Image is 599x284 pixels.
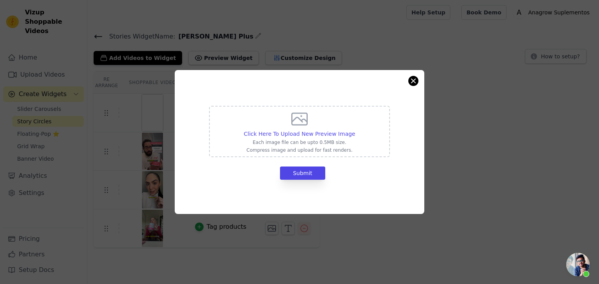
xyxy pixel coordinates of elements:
a: Bate-papo aberto [566,253,590,276]
button: Submit [280,167,325,180]
span: Click Here To Upload New Preview Image [244,131,355,137]
button: Close modal [409,76,418,86]
p: Compress image and upload for fast renders. [244,147,355,153]
p: Each image file can be upto 0.5MB size. [244,139,355,146]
